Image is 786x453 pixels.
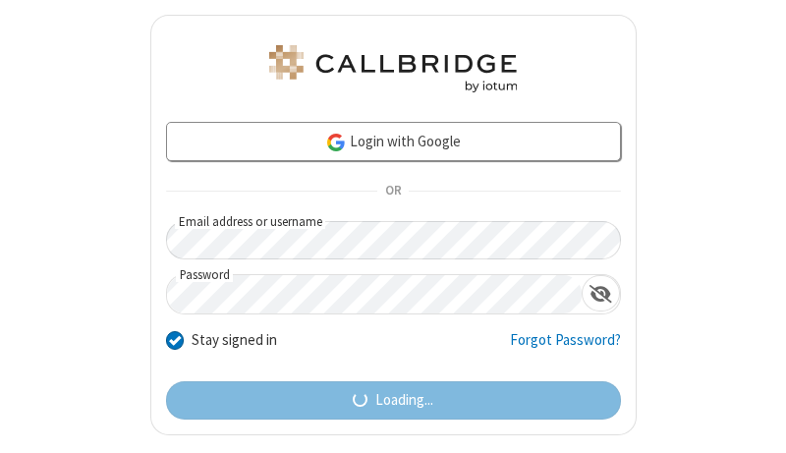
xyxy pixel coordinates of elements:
input: Email address or username [166,221,621,259]
label: Stay signed in [192,329,277,352]
iframe: Chat [737,402,771,439]
button: Loading... [166,381,621,421]
a: Forgot Password? [510,329,621,367]
div: Show password [582,275,620,311]
img: Astra [265,45,521,92]
img: google-icon.png [325,132,347,153]
a: Login with Google [166,122,621,161]
span: Loading... [375,389,433,412]
span: OR [377,178,409,205]
input: Password [167,275,582,313]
